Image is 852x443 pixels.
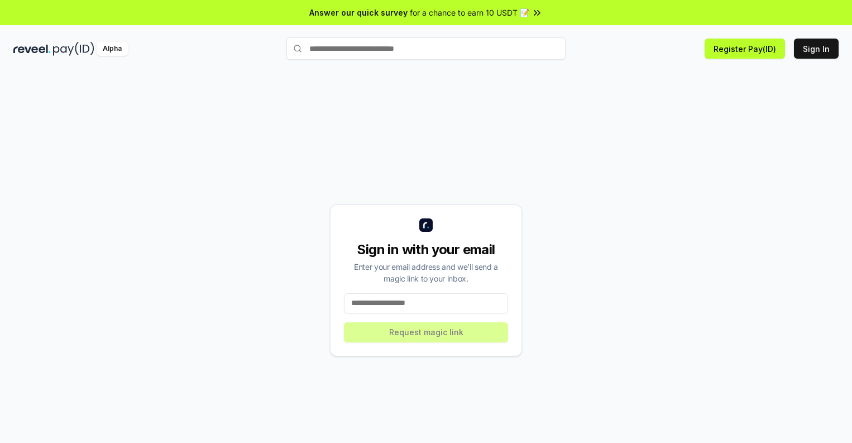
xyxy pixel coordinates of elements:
div: Enter your email address and we’ll send a magic link to your inbox. [344,261,508,284]
img: logo_small [419,218,433,232]
span: Answer our quick survey [309,7,408,18]
div: Alpha [97,42,128,56]
button: Register Pay(ID) [705,39,785,59]
button: Sign In [794,39,839,59]
img: pay_id [53,42,94,56]
div: Sign in with your email [344,241,508,259]
img: reveel_dark [13,42,51,56]
span: for a chance to earn 10 USDT 📝 [410,7,529,18]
